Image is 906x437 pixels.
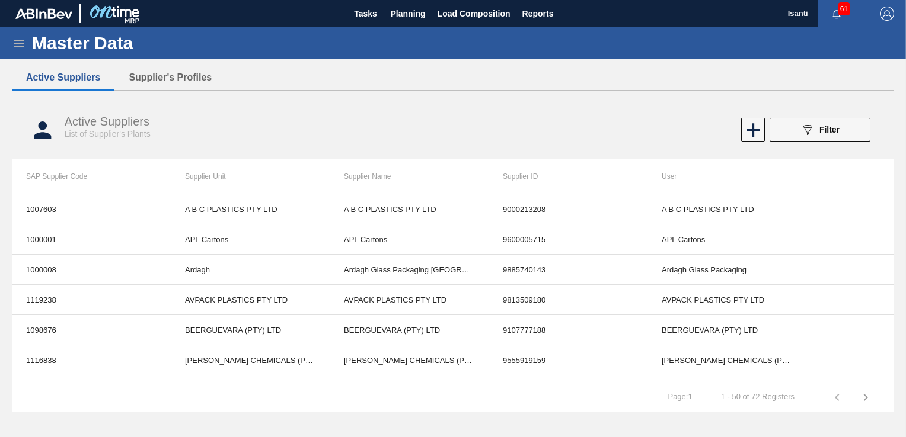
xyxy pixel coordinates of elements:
[438,7,511,21] span: Load Composition
[171,255,330,285] td: Ardagh
[330,255,489,285] td: Ardagh Glass Packaging [GEOGRAPHIC_DATA]
[12,285,171,315] td: 1119238
[330,375,489,406] td: BRENNTAG SA PTY LTD
[653,383,706,401] td: Page : 1
[647,159,806,194] th: User
[770,118,870,142] button: Filter
[647,345,806,375] td: [PERSON_NAME] CHEMICALS (PTY) LTD
[32,36,243,50] h1: Master Data
[489,285,647,315] td: 9813509180
[330,224,489,255] td: APL Cartons
[838,2,850,15] span: 61
[489,255,647,285] td: 9885740143
[171,315,330,345] td: BEERGUEVARA (PTY) LTD
[489,194,647,224] td: 9000213208
[171,345,330,375] td: [PERSON_NAME] CHEMICALS (PTY) LTD
[489,159,647,194] th: Supplier ID
[647,285,806,315] td: AVPACK PLASTICS PTY LTD
[12,159,171,194] th: SAP Supplier Code
[647,255,806,285] td: Ardagh Glass Packaging
[647,375,806,406] td: BRENNTAG SA PTY LTD
[12,255,171,285] td: 1000008
[114,65,226,90] button: Supplier's Profiles
[707,383,809,401] td: 1 - 50 of 72 Registers
[330,345,489,375] td: [PERSON_NAME] CHEMICALS (PTY) LTD
[647,224,806,255] td: APL Cartons
[489,345,647,375] td: 9555919159
[818,5,856,22] button: Notifications
[522,7,554,21] span: Reports
[330,194,489,224] td: A B C PLASTICS PTY LTD
[819,125,840,134] span: Filter
[12,224,171,255] td: 1000001
[65,115,149,128] span: Active Suppliers
[330,315,489,345] td: BEERGUEVARA (PTY) LTD
[647,194,806,224] td: A B C PLASTICS PTY LTD
[12,315,171,345] td: 1098676
[171,224,330,255] td: APL Cartons
[65,129,151,139] span: List of Supplier's Plants
[171,194,330,224] td: A B C PLASTICS PTY LTD
[489,224,647,255] td: 9600005715
[489,375,647,406] td: 9880394037
[171,375,330,406] td: BRENNTAG SA PTY LTD
[12,194,171,224] td: 1007603
[391,7,426,21] span: Planning
[15,8,72,19] img: TNhmsLtSVTkK8tSr43FrP2fwEKptu5GPRR3wAAAABJRU5ErkJggg==
[489,315,647,345] td: 9107777188
[764,118,876,142] div: Filter supplier
[330,285,489,315] td: AVPACK PLASTICS PTY LTD
[12,375,171,406] td: 1002487
[171,285,330,315] td: AVPACK PLASTICS PTY LTD
[171,159,330,194] th: Supplier Unit
[12,65,114,90] button: Active Suppliers
[740,118,764,142] div: New Supplier
[353,7,379,21] span: Tasks
[330,159,489,194] th: Supplier Name
[647,315,806,345] td: BEERGUEVARA (PTY) LTD
[880,7,894,21] img: Logout
[12,345,171,375] td: 1116838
